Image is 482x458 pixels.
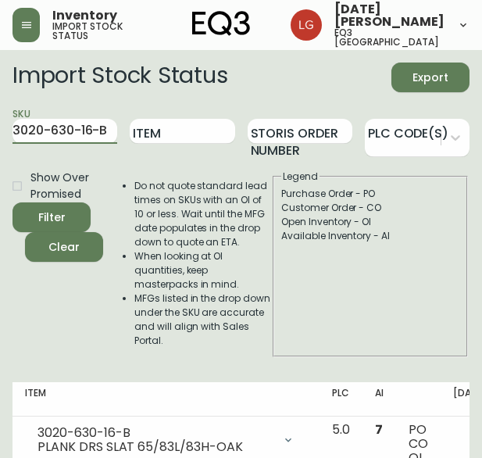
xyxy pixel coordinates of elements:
img: 2638f148bab13be18035375ceda1d187 [291,9,322,41]
span: 7 [375,420,383,438]
div: Available Inventory - AI [281,229,459,243]
li: Do not quote standard lead times on SKUs with an OI of 10 or less. Wait until the MFG date popula... [134,179,271,249]
legend: Legend [281,170,320,184]
button: Clear [25,232,103,262]
th: AI [362,382,396,417]
div: Open Inventory - OI [281,215,459,229]
span: Inventory [52,9,117,22]
span: [DATE][PERSON_NAME] [334,3,445,28]
h2: Import Stock Status [12,63,227,92]
button: Export [391,63,470,92]
div: Purchase Order - PO [281,187,459,201]
div: PLANK DRS SLAT 65/83L/83H-OAK [37,440,273,454]
img: logo [192,11,250,36]
span: Export [404,68,457,88]
div: 3020-630-16-B [37,426,273,440]
li: When looking at OI quantities, keep masterpacks in mind. [134,249,271,292]
span: Show Over Promised [30,170,91,202]
h5: import stock status [52,22,139,41]
div: 3020-630-16-BPLANK DRS SLAT 65/83L/83H-OAK [25,423,307,457]
th: PLC [320,382,362,417]
h5: eq3 [GEOGRAPHIC_DATA] [334,28,445,47]
button: Filter [12,202,91,232]
div: Filter [38,208,66,227]
th: Item [12,382,320,417]
div: Customer Order - CO [281,201,459,215]
span: Clear [37,238,91,257]
li: MFGs listed in the drop down under the SKU are accurate and will align with Sales Portal. [134,292,271,348]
